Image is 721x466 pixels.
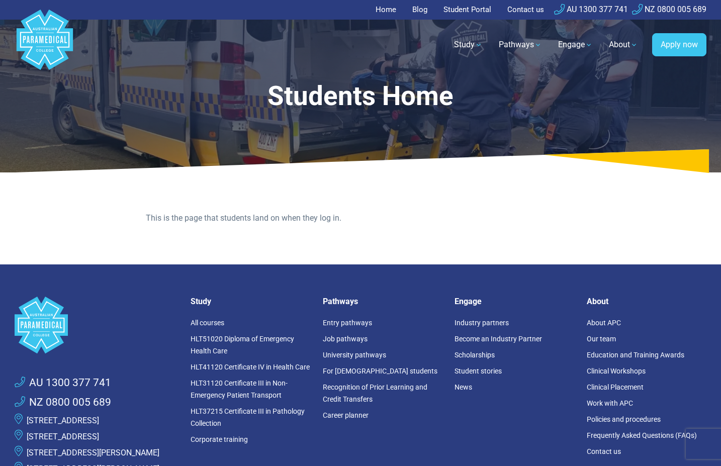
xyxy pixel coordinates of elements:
[191,435,248,443] a: Corporate training
[191,379,288,399] a: HLT31120 Certificate III in Non-Emergency Patient Transport
[323,383,427,403] a: Recognition of Prior Learning and Credit Transfers
[191,335,294,355] a: HLT51020 Diploma of Emergency Health Care
[493,31,548,59] a: Pathways
[552,31,599,59] a: Engage
[191,363,310,371] a: HLT41120 Certificate IV in Health Care
[587,431,697,439] a: Frequently Asked Questions (FAQs)
[603,31,644,59] a: About
[191,319,224,327] a: All courses
[323,411,369,419] a: Career planner
[27,432,99,441] a: [STREET_ADDRESS]
[455,367,502,375] a: Student stories
[323,335,368,343] a: Job pathways
[448,31,489,59] a: Study
[587,319,621,327] a: About APC
[27,448,159,457] a: [STREET_ADDRESS][PERSON_NAME]
[587,383,644,391] a: Clinical Placement
[587,447,621,455] a: Contact us
[27,416,99,425] a: [STREET_ADDRESS]
[15,395,111,411] a: NZ 0800 005 689
[101,80,620,112] h1: Students Home
[15,20,75,70] a: Australian Paramedical College
[587,367,646,375] a: Clinical Workshops
[587,297,707,306] h5: About
[455,297,575,306] h5: Engage
[455,351,495,359] a: Scholarships
[323,297,443,306] h5: Pathways
[15,375,111,391] a: AU 1300 377 741
[323,367,437,375] a: For [DEMOGRAPHIC_DATA] students
[455,383,472,391] a: News
[191,407,305,427] a: HLT37215 Certificate III in Pathology Collection
[15,297,178,353] a: Space
[587,351,684,359] a: Education and Training Awards
[587,399,633,407] a: Work with APC
[191,297,311,306] h5: Study
[455,319,509,327] a: Industry partners
[554,5,628,14] a: AU 1300 377 741
[652,33,706,56] a: Apply now
[587,335,616,343] a: Our team
[587,415,661,423] a: Policies and procedures
[632,5,706,14] a: NZ 0800 005 689
[455,335,542,343] a: Become an Industry Partner
[323,319,372,327] a: Entry pathways
[146,212,575,224] p: This is the page that students land on when they log in.
[323,351,386,359] a: University pathways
